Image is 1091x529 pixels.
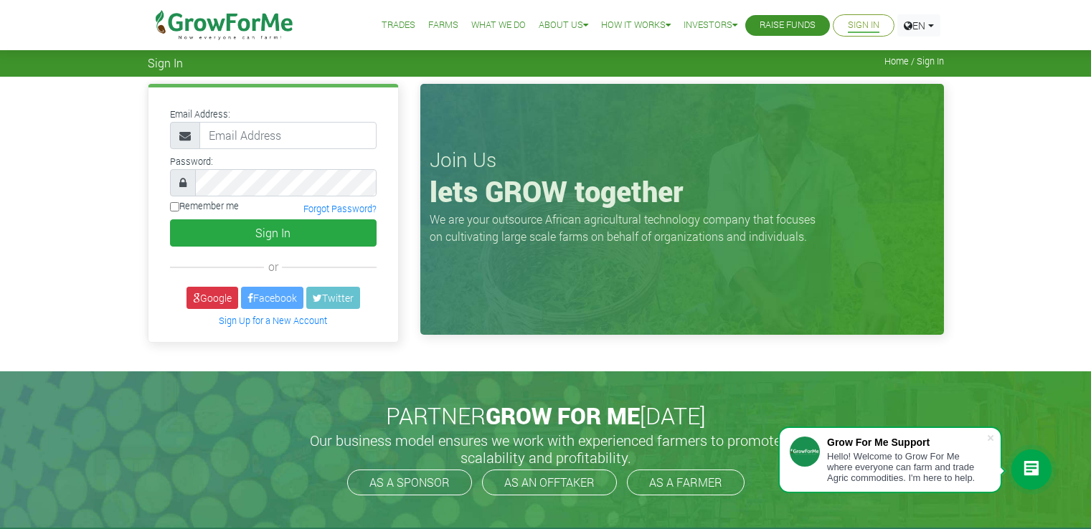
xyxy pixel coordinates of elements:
[199,122,377,149] input: Email Address
[170,219,377,247] button: Sign In
[539,18,588,33] a: About Us
[897,14,940,37] a: EN
[170,202,179,211] input: Remember me
[295,432,797,466] h5: Our business model ensures we work with experienced farmers to promote scalability and profitabil...
[154,402,938,429] h2: PARTNER [DATE]
[303,203,377,214] a: Forgot Password?
[827,437,986,448] div: Grow For Me Support
[170,258,377,275] div: or
[430,174,935,209] h1: lets GROW together
[482,470,617,495] a: AS AN OFFTAKER
[186,287,238,309] a: Google
[471,18,526,33] a: What We Do
[219,315,327,326] a: Sign Up for a New Account
[760,18,816,33] a: Raise Funds
[684,18,737,33] a: Investors
[170,155,213,168] label: Password:
[347,470,472,495] a: AS A SPONSOR
[486,400,640,431] span: GROW FOR ME
[601,18,671,33] a: How it Works
[848,18,879,33] a: Sign In
[170,199,239,213] label: Remember me
[884,56,944,67] span: Home / Sign In
[382,18,415,33] a: Trades
[430,148,935,172] h3: Join Us
[170,108,230,121] label: Email Address:
[627,470,745,495] a: AS A FARMER
[148,56,183,70] span: Sign In
[428,18,458,33] a: Farms
[827,451,986,483] div: Hello! Welcome to Grow For Me where everyone can farm and trade Agric commodities. I'm here to help.
[430,211,824,245] p: We are your outsource African agricultural technology company that focuses on cultivating large s...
